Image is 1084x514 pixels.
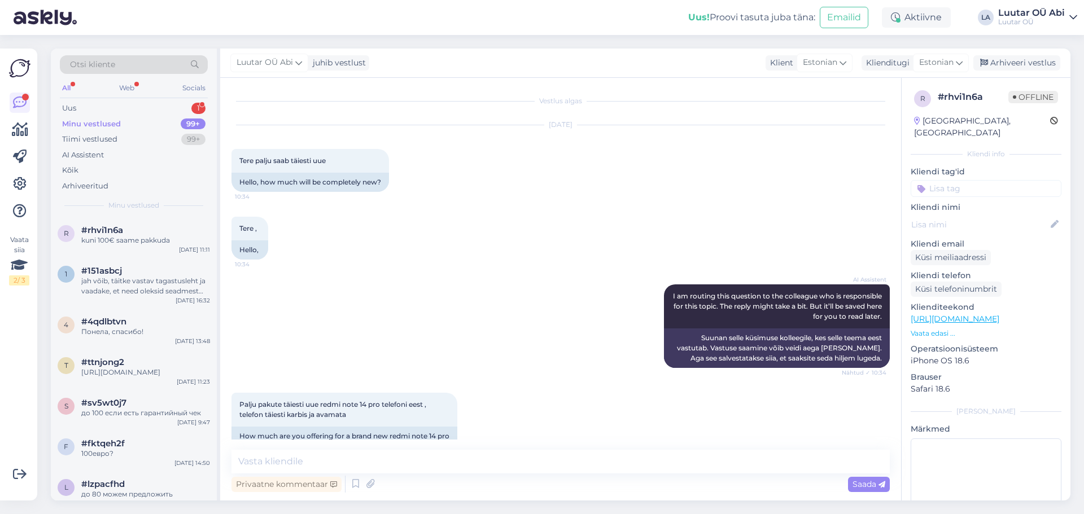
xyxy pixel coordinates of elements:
p: Märkmed [911,423,1061,435]
span: Estonian [803,56,837,69]
div: Uus [62,103,76,114]
span: AI Assistent [844,275,886,284]
span: l [64,483,68,491]
div: Aktiivne [882,7,951,28]
span: Saada [853,479,885,489]
div: Proovi tasuta juba täna: [688,11,815,24]
div: [DATE] 11:12 [178,499,210,508]
div: Kliendi info [911,149,1061,159]
span: s [64,402,68,410]
div: [DATE] 14:50 [174,459,210,467]
div: jah võib, täitke vastav tagastusleht ja vaadake, et need oleksid seadmest [PERSON_NAME] ühendatud... [81,276,210,296]
span: f [64,442,68,451]
div: kuni 100€ saame pakkuda [81,235,210,245]
span: Estonian [919,56,954,69]
div: # rhvi1n6a [938,90,1008,104]
span: #rhvi1n6a [81,225,123,235]
div: Web [117,81,137,95]
div: Klienditugi [862,57,910,69]
div: Понела, спасибо! [81,327,210,337]
span: I am routing this question to the colleague who is responsible for this topic. The reply might ta... [673,292,884,320]
span: #4qdlbtvn [81,317,126,327]
div: 2 / 3 [9,275,29,285]
div: [DATE] 9:47 [177,418,210,427]
span: Otsi kliente [70,59,115,71]
span: #lzpacfhd [81,479,125,489]
p: Vaata edasi ... [911,328,1061,339]
span: Tere palju saab täiesti uue [239,156,326,165]
input: Lisa nimi [911,218,1048,231]
span: #fktqeh2f [81,438,125,449]
p: Kliendi email [911,238,1061,250]
p: Safari 18.6 [911,383,1061,395]
button: Emailid [820,7,868,28]
span: Minu vestlused [108,200,159,210]
div: Vestlus algas [231,96,890,106]
a: [URL][DOMAIN_NAME] [911,314,999,324]
span: Tere , [239,224,257,232]
p: Operatsioonisüsteem [911,343,1061,355]
p: Kliendi nimi [911,201,1061,213]
p: iPhone OS 18.6 [911,355,1061,367]
p: Brauser [911,371,1061,383]
div: Vaata siia [9,235,29,285]
div: Klient [766,57,793,69]
div: 1 [191,103,206,114]
div: Kõik [62,165,78,176]
span: Palju pakute täiesti uue redmi note 14 pro telefoni eest , telefon täiesti karbis ja avamata [239,400,428,419]
img: Askly Logo [9,58,30,79]
div: Socials [180,81,208,95]
div: [DATE] 13:48 [175,337,210,345]
div: [PERSON_NAME] [911,406,1061,416]
span: #ttnjong2 [81,357,124,367]
span: #sv5wt0j7 [81,398,126,408]
div: juhib vestlust [308,57,366,69]
span: r [920,94,925,103]
span: r [64,229,69,238]
div: Privaatne kommentaar [231,477,342,492]
div: AI Assistent [62,150,104,161]
div: до 100 если есть гарантийный чек [81,408,210,418]
div: [DATE] 16:32 [176,296,210,305]
div: [DATE] [231,120,890,130]
span: #151asbcj [81,266,122,276]
div: All [60,81,73,95]
div: How much are you offering for a brand new redmi note 14 pro phone, the phone is completely boxed ... [231,427,457,456]
a: Luutar OÜ AbiLuutar OÜ [998,8,1077,27]
p: Klienditeekond [911,301,1061,313]
div: 99+ [181,134,206,145]
b: Uus! [688,12,710,23]
span: 10:34 [235,260,277,269]
span: 1 [65,270,67,278]
span: t [64,361,68,370]
div: LA [978,10,994,25]
div: Luutar OÜ [998,17,1065,27]
span: Offline [1008,91,1058,103]
span: 4 [64,320,68,329]
div: [DATE] 11:11 [179,245,210,254]
div: Hello, how much will be completely new? [231,173,389,192]
p: Kliendi telefon [911,270,1061,282]
div: Arhiveeritud [62,181,108,192]
div: Hello, [231,240,268,260]
input: Lisa tag [911,180,1061,197]
div: до 80 можем предложить [81,489,210,499]
div: Minu vestlused [62,118,121,130]
span: Nähtud ✓ 10:34 [842,368,886,377]
div: [DATE] 11:23 [177,377,210,386]
div: 99+ [181,118,206,130]
div: 100евро? [81,449,210,459]
div: Luutar OÜ Abi [998,8,1065,17]
div: Arhiveeri vestlus [973,55,1060,71]
span: 10:34 [235,192,277,201]
div: [GEOGRAPHIC_DATA], [GEOGRAPHIC_DATA] [914,115,1050,139]
p: Kliendi tag'id [911,166,1061,178]
div: Küsi telefoninumbrit [911,282,1002,297]
div: Küsi meiliaadressi [911,250,991,265]
span: Luutar OÜ Abi [237,56,293,69]
div: Tiimi vestlused [62,134,117,145]
div: Suunan selle küsimuse kolleegile, kes selle teema eest vastutab. Vastuse saamine võib veidi aega ... [664,328,890,368]
div: [URL][DOMAIN_NAME] [81,367,210,377]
